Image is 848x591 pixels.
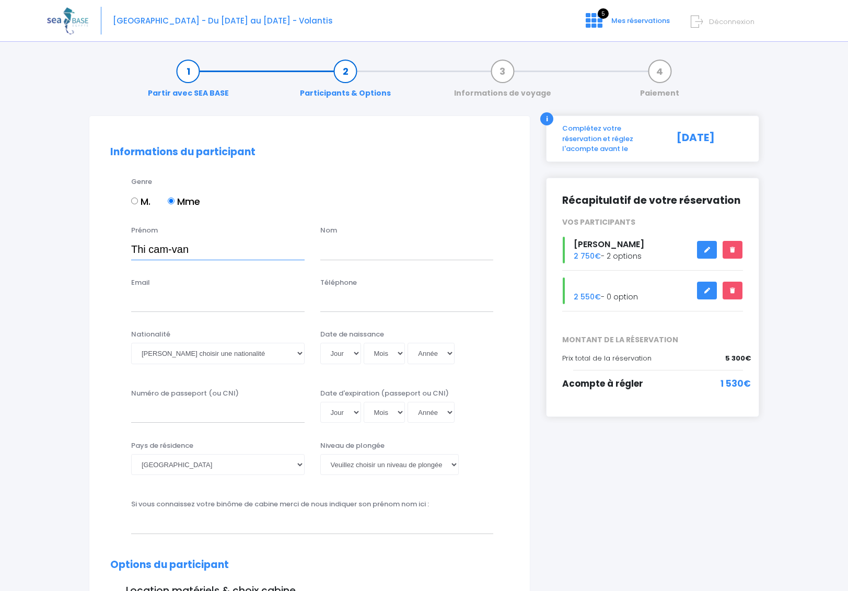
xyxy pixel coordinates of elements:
div: VOS PARTICIPANTS [554,217,751,228]
label: Téléphone [320,277,357,288]
h2: Récapitulatif de votre réservation [562,194,743,207]
span: Déconnexion [709,17,754,27]
span: 2 550€ [574,292,601,302]
label: Mme [168,194,200,208]
label: Email [131,277,150,288]
span: 1 530€ [721,377,751,391]
span: Acompte à régler [562,377,643,390]
label: Pays de résidence [131,441,193,451]
div: [DATE] [669,123,751,154]
label: Date d'expiration (passeport ou CNI) [320,388,449,399]
span: [GEOGRAPHIC_DATA] - Du [DATE] au [DATE] - Volantis [113,15,333,26]
span: Prix total de la réservation [562,353,652,363]
a: 5 Mes réservations [577,19,676,29]
h2: Options du participant [110,559,509,571]
span: Mes réservations [611,16,670,26]
label: Genre [131,177,152,187]
div: - 2 options [554,237,751,263]
span: 5 [598,8,609,19]
label: Date de naissance [320,329,384,340]
a: Participants & Options [295,66,396,99]
span: [PERSON_NAME] [574,238,644,250]
a: Partir avec SEA BASE [143,66,234,99]
div: Complétez votre réservation et réglez l'acompte avant le [554,123,669,154]
h2: Informations du participant [110,146,509,158]
a: Informations de voyage [449,66,556,99]
a: Paiement [635,66,684,99]
label: Nationalité [131,329,170,340]
label: Nom [320,225,337,236]
div: - 0 option [554,277,751,304]
input: Mme [168,198,175,204]
label: Numéro de passeport (ou CNI) [131,388,239,399]
div: i [540,112,553,125]
label: Prénom [131,225,158,236]
label: Niveau de plongée [320,441,385,451]
span: MONTANT DE LA RÉSERVATION [554,334,751,345]
span: 5 300€ [725,353,751,364]
label: M. [131,194,150,208]
span: 2 750€ [574,251,601,261]
label: Si vous connaissez votre binôme de cabine merci de nous indiquer son prénom nom ici : [131,499,429,509]
input: M. [131,198,138,204]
